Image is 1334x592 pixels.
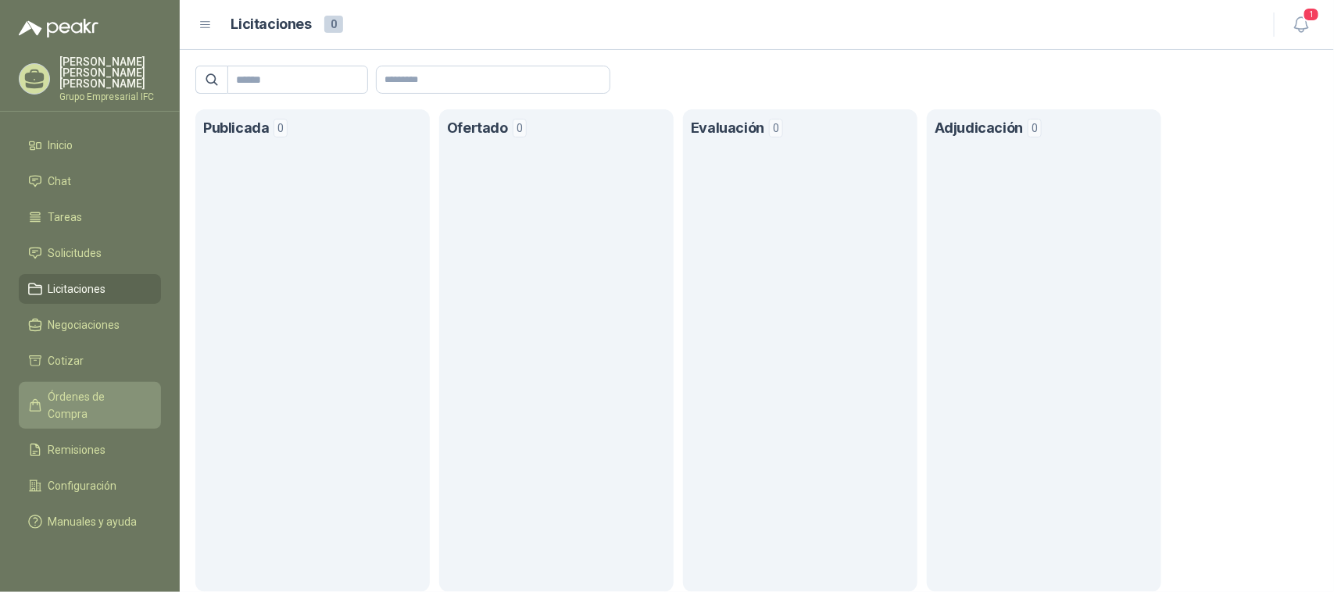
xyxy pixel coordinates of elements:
[769,119,783,137] span: 0
[48,244,102,262] span: Solicitudes
[48,513,138,530] span: Manuales y ayuda
[19,166,161,196] a: Chat
[19,471,161,501] a: Configuración
[691,117,764,140] h1: Evaluación
[48,441,106,458] span: Remisiones
[59,56,161,89] p: [PERSON_NAME] [PERSON_NAME] [PERSON_NAME]
[19,130,161,160] a: Inicio
[324,16,343,33] span: 0
[19,238,161,268] a: Solicitudes
[59,92,161,102] p: Grupo Empresarial IFC
[1287,11,1315,39] button: 1
[513,119,527,137] span: 0
[48,477,117,494] span: Configuración
[203,117,269,140] h1: Publicada
[19,435,161,465] a: Remisiones
[48,209,83,226] span: Tareas
[19,382,161,429] a: Órdenes de Compra
[1303,7,1320,22] span: 1
[231,13,312,36] h1: Licitaciones
[48,352,84,369] span: Cotizar
[19,310,161,340] a: Negociaciones
[48,316,120,333] span: Negociaciones
[48,173,72,190] span: Chat
[19,202,161,232] a: Tareas
[1028,119,1042,137] span: 0
[48,137,73,154] span: Inicio
[274,119,288,137] span: 0
[935,117,1023,140] h1: Adjudicación
[19,346,161,376] a: Cotizar
[19,274,161,304] a: Licitaciones
[48,280,106,298] span: Licitaciones
[447,117,508,140] h1: Ofertado
[48,388,146,423] span: Órdenes de Compra
[19,507,161,537] a: Manuales y ayuda
[19,19,98,37] img: Logo peakr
